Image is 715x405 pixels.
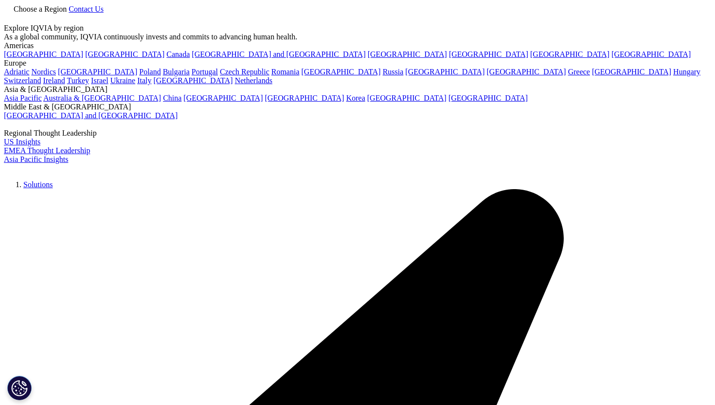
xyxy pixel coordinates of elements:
a: Netherlands [235,76,272,85]
a: Italy [137,76,151,85]
a: Canada [166,50,190,58]
a: [GEOGRAPHIC_DATA] [611,50,691,58]
a: Nordics [31,68,56,76]
div: Asia & [GEOGRAPHIC_DATA] [4,85,711,94]
a: [GEOGRAPHIC_DATA] [183,94,263,102]
a: [GEOGRAPHIC_DATA] [487,68,566,76]
a: [GEOGRAPHIC_DATA] [449,50,528,58]
a: [GEOGRAPHIC_DATA] [368,50,447,58]
a: [GEOGRAPHIC_DATA] and [GEOGRAPHIC_DATA] [192,50,365,58]
a: Switzerland [4,76,41,85]
a: [GEOGRAPHIC_DATA] [405,68,484,76]
a: [GEOGRAPHIC_DATA] [4,50,83,58]
a: EMEA Thought Leadership [4,146,90,155]
a: Asia Pacific [4,94,42,102]
a: [GEOGRAPHIC_DATA] [58,68,137,76]
div: Europe [4,59,711,68]
a: Australia & [GEOGRAPHIC_DATA] [43,94,161,102]
a: Russia [383,68,404,76]
div: Americas [4,41,711,50]
a: Contact Us [69,5,104,13]
a: Turkey [67,76,89,85]
a: Korea [346,94,365,102]
span: Choose a Region [14,5,67,13]
a: Czech Republic [220,68,269,76]
a: Poland [139,68,161,76]
a: Ireland [43,76,65,85]
a: Israel [91,76,108,85]
a: Portugal [192,68,218,76]
div: Middle East & [GEOGRAPHIC_DATA] [4,103,711,111]
a: US Insights [4,138,40,146]
a: Romania [271,68,300,76]
a: [GEOGRAPHIC_DATA] [367,94,447,102]
a: Ukraine [110,76,136,85]
a: Adriatic [4,68,29,76]
a: Solutions [23,180,53,189]
a: [GEOGRAPHIC_DATA] [302,68,381,76]
button: Cookies Settings [7,376,32,400]
div: Explore IQVIA by region [4,24,711,33]
div: As a global community, IQVIA continuously invests and commits to advancing human health. [4,33,711,41]
a: Asia Pacific Insights [4,155,68,163]
a: [GEOGRAPHIC_DATA] [153,76,232,85]
a: Hungary [673,68,700,76]
a: Bulgaria [163,68,190,76]
a: [GEOGRAPHIC_DATA] [265,94,344,102]
a: [GEOGRAPHIC_DATA] [448,94,528,102]
a: [GEOGRAPHIC_DATA] [85,50,164,58]
a: China [163,94,181,102]
a: [GEOGRAPHIC_DATA] [592,68,671,76]
a: [GEOGRAPHIC_DATA] [530,50,609,58]
a: [GEOGRAPHIC_DATA] and [GEOGRAPHIC_DATA] [4,111,178,120]
div: Regional Thought Leadership [4,129,711,138]
a: Greece [568,68,590,76]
